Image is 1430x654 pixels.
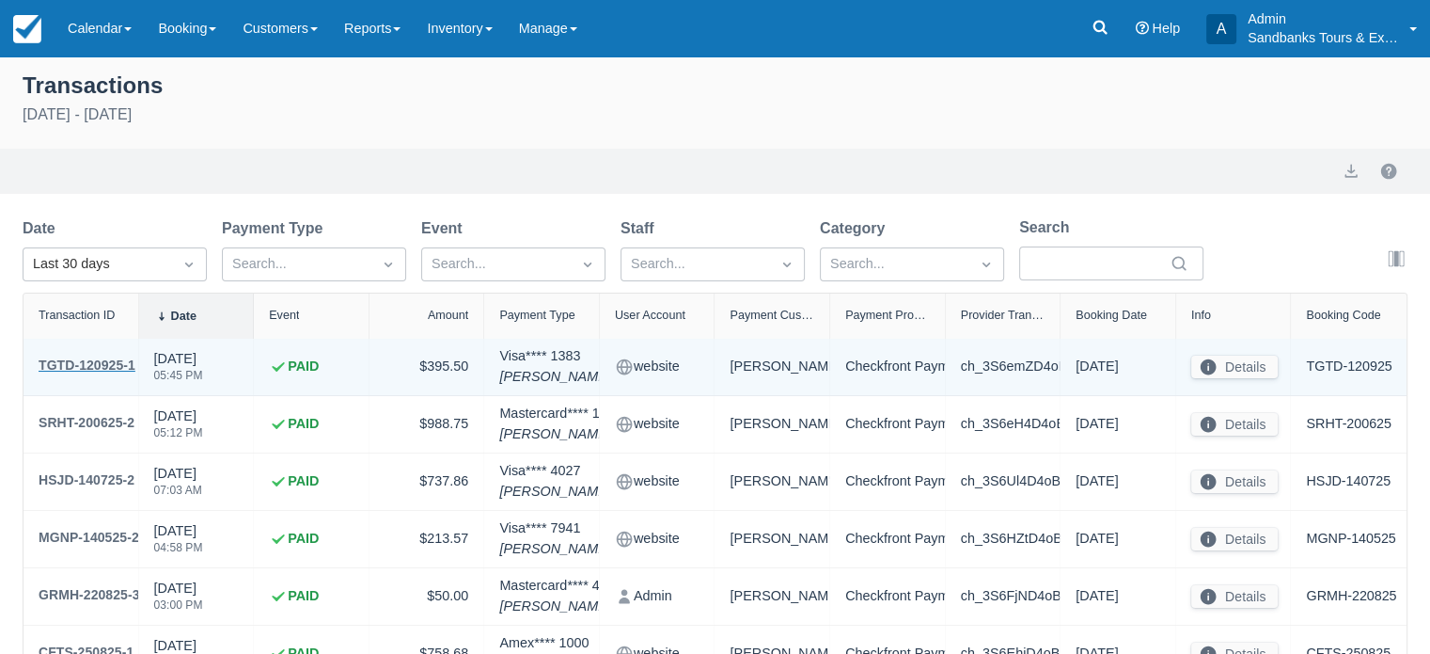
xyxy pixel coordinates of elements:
div: [DATE] - [DATE] [23,104,1407,126]
div: [DATE] [154,407,203,450]
div: Checkfront Payments [845,411,930,438]
div: ch_3S6eH4D4oB9Gbrmp2GwBVNXf [961,411,1045,438]
div: TGTD-120925-1 [39,354,135,376]
div: Amount [428,309,468,322]
button: Details [1191,356,1278,378]
div: [DATE] [1076,469,1160,495]
a: MGNP-140525 [1306,529,1395,550]
strong: PAID [288,357,319,377]
label: Event [421,217,470,240]
label: Category [820,217,892,240]
div: Mastercard **** 1246 [499,404,621,444]
div: website [615,526,699,552]
div: [DATE] [154,579,203,622]
em: [PERSON_NAME] [499,597,621,617]
div: [DATE] [1076,354,1160,380]
div: Event [269,309,299,322]
div: website [615,354,699,380]
div: website [615,411,699,438]
div: SRHT-200625-2 [39,411,134,434]
em: [PERSON_NAME] [499,424,621,445]
strong: PAID [288,414,319,435]
div: [PERSON_NAME] [730,354,814,380]
div: Provider Transaction [961,309,1045,322]
span: Help [1152,21,1180,36]
span: Dropdown icon [379,255,398,274]
strong: PAID [288,586,319,607]
i: Help [1135,22,1148,35]
a: SRHT-200625-2 [39,411,134,438]
div: Transactions [23,68,1407,100]
label: Payment Type [222,217,330,240]
span: Dropdown icon [180,255,198,274]
div: 04:58 PM [154,542,203,553]
label: Staff [621,217,662,240]
em: [PERSON_NAME] [499,482,610,502]
div: Checkfront Payments [845,354,930,380]
label: Date [23,217,63,240]
div: Booking Date [1076,309,1147,322]
div: User Account [615,309,685,322]
div: HSJD-140725-2 [39,469,134,491]
img: checkfront-main-nav-mini-logo.png [13,15,41,43]
div: ch_3S6HZtD4oB9Gbrmp1zSJTGdv [961,526,1045,552]
div: 03:00 PM [154,599,203,611]
a: HSJD-140725-2 [39,469,134,495]
div: website [615,469,699,495]
div: Admin [615,583,699,610]
div: GRMH-220825-3 [39,583,140,606]
p: Admin [1248,9,1398,28]
span: Dropdown icon [778,255,796,274]
button: Details [1191,413,1278,436]
div: Date [171,310,196,323]
a: TGTD-120925-1 [39,354,135,380]
div: [PERSON_NAME] [730,583,814,610]
p: Sandbanks Tours & Experiences [1248,28,1398,47]
div: [DATE] [1076,583,1160,610]
div: Checkfront Payments [845,583,930,610]
div: [PERSON_NAME] [730,469,814,495]
div: ch_3S6Ul4D4oB9Gbrmp08HJXNtl [961,469,1045,495]
div: Checkfront Payments [845,469,930,495]
div: MGNP-140525-2 [39,526,139,549]
strong: PAID [288,471,319,492]
div: $50.00 [385,583,469,610]
div: 05:12 PM [154,427,203,439]
strong: PAID [288,529,319,550]
div: ch_3S6emZD4oB9Gbrmp0qrKODuC [961,354,1045,380]
div: $213.57 [385,526,469,552]
div: Payment Customer [730,309,814,322]
em: [PERSON_NAME] [499,367,610,388]
button: Details [1191,528,1278,550]
div: [DATE] [154,521,203,565]
div: Mastercard **** 4409 [499,576,621,616]
div: [DATE] [1076,526,1160,552]
div: Payment Provider [845,309,930,322]
div: $737.86 [385,469,469,495]
div: Checkfront Payments [845,526,930,552]
div: Transaction ID [39,309,115,322]
span: Dropdown icon [578,255,597,274]
button: Details [1191,585,1278,608]
a: SRHT-200625 [1306,414,1391,435]
div: [DATE] [1076,411,1160,438]
span: Dropdown icon [977,255,996,274]
div: $988.75 [385,411,469,438]
div: $395.50 [385,354,469,380]
div: [PERSON_NAME] [730,526,814,552]
div: [DATE] [154,464,202,507]
div: 07:03 AM [154,485,202,496]
a: MGNP-140525-2 [39,526,139,552]
a: GRMH-220825 [1306,586,1396,607]
div: A [1206,14,1236,44]
label: Search [1019,216,1076,239]
a: GRMH-220825-3 [39,583,140,610]
div: Payment Type [499,309,574,322]
a: TGTD-120925 [1306,357,1391,377]
div: [PERSON_NAME] [730,411,814,438]
div: 05:45 PM [154,370,203,381]
div: Last 30 days [33,254,163,275]
div: [DATE] [154,349,203,392]
div: Info [1191,309,1211,322]
div: Booking Code [1306,309,1380,322]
